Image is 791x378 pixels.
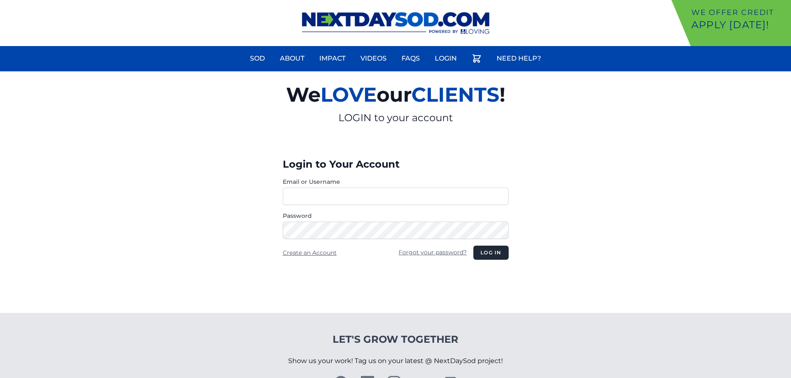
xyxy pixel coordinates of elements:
a: FAQs [397,49,425,68]
p: We offer Credit [691,7,788,18]
label: Password [283,212,509,220]
a: Login [430,49,462,68]
button: Log in [473,246,508,260]
a: Forgot your password? [399,249,467,256]
a: About [275,49,309,68]
a: Create an Account [283,249,337,256]
p: LOGIN to your account [190,111,602,124]
h2: We our ! [190,78,602,111]
span: CLIENTS [411,83,500,107]
h4: Let's Grow Together [288,333,503,346]
a: Videos [355,49,392,68]
span: LOVE [321,83,377,107]
label: Email or Username [283,178,509,186]
a: Need Help? [492,49,546,68]
a: Sod [245,49,270,68]
a: Impact [314,49,350,68]
p: Apply [DATE]! [691,18,788,32]
p: Show us your work! Tag us on your latest @ NextDaySod project! [288,346,503,376]
h3: Login to Your Account [283,158,509,171]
